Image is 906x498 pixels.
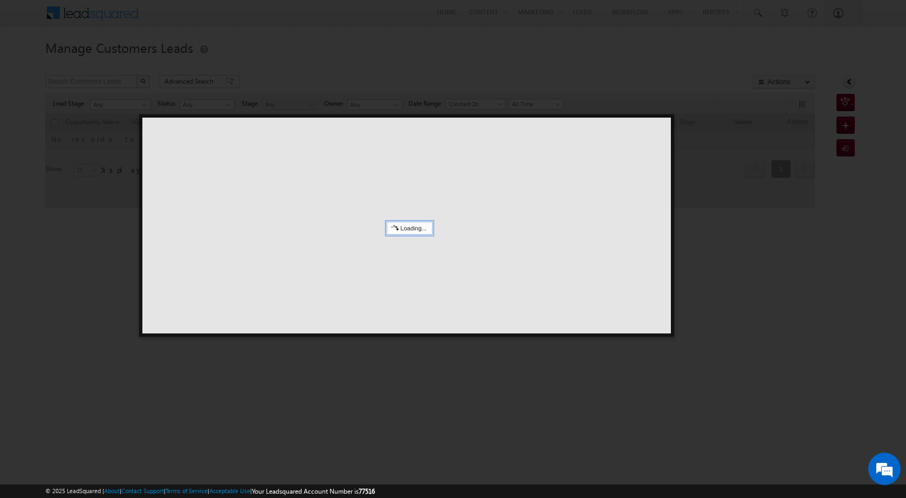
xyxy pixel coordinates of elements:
[121,487,164,494] a: Contact Support
[104,487,120,494] a: About
[359,487,375,495] span: 77516
[387,222,433,235] div: Loading...
[252,487,375,495] span: Your Leadsquared Account Number is
[45,486,375,496] span: © 2025 LeadSquared | | | | |
[209,487,250,494] a: Acceptable Use
[166,487,208,494] a: Terms of Service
